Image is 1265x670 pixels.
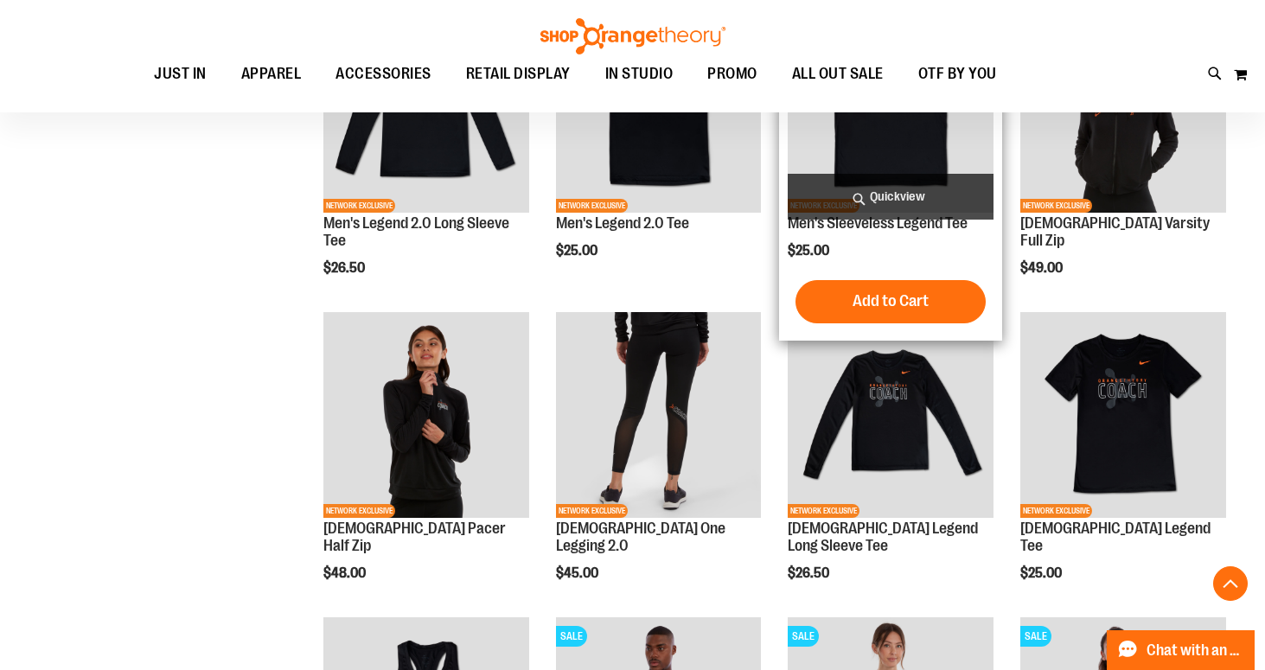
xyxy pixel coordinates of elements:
span: $45.00 [556,565,601,581]
span: SALE [1020,626,1051,647]
span: Add to Cart [853,291,929,310]
span: IN STUDIO [605,54,674,93]
span: NETWORK EXCLUSIVE [1020,504,1092,518]
span: SALE [788,626,819,647]
span: $26.50 [788,565,832,581]
a: OTF Ladies Coach FA23 Legend LS Tee - Black primary imageNETWORK EXCLUSIVE [788,312,993,520]
a: OTF Ladies Coach FA23 Legend SS Tee - Black primary imageNETWORK EXCLUSIVE [1020,312,1226,520]
a: Men's Sleeveless Legend Tee [788,214,968,232]
span: RETAIL DISPLAY [466,54,571,93]
span: NETWORK EXCLUSIVE [323,199,395,213]
img: OTF Ladies Coach FA23 Legend SS Tee - Black primary image [1020,312,1226,518]
button: Add to Cart [795,280,986,323]
a: [DEMOGRAPHIC_DATA] One Legging 2.0 [556,520,725,554]
div: product [1012,303,1235,625]
img: OTF Ladies Coach FA23 One Legging 2.0 - Black primary image [556,312,762,518]
img: OTF Ladies Coach FA23 Pacer Half Zip - Black primary image [323,312,529,518]
span: NETWORK EXCLUSIVE [788,504,859,518]
a: [DEMOGRAPHIC_DATA] Legend Long Sleeve Tee [788,520,978,554]
div: product [547,303,770,625]
span: PROMO [707,54,757,93]
span: ACCESSORIES [335,54,431,93]
div: product [779,303,1002,625]
a: Quickview [788,174,993,220]
span: $48.00 [323,565,368,581]
button: Chat with an Expert [1107,630,1255,670]
span: $26.50 [323,260,367,276]
a: OTF Ladies Coach FA23 One Legging 2.0 - Black primary imageNETWORK EXCLUSIVE [556,312,762,520]
span: NETWORK EXCLUSIVE [556,199,628,213]
span: $25.00 [556,243,600,258]
span: $25.00 [788,243,832,258]
div: product [315,303,538,625]
a: [DEMOGRAPHIC_DATA] Legend Tee [1020,520,1211,554]
span: NETWORK EXCLUSIVE [556,504,628,518]
span: Chat with an Expert [1147,642,1244,659]
a: OTF Ladies Coach FA23 Pacer Half Zip - Black primary imageNETWORK EXCLUSIVE [323,312,529,520]
a: [DEMOGRAPHIC_DATA] Varsity Full Zip [1020,214,1210,249]
span: SALE [556,626,587,647]
span: NETWORK EXCLUSIVE [323,504,395,518]
a: [DEMOGRAPHIC_DATA] Pacer Half Zip [323,520,506,554]
a: Men's Legend 2.0 Tee [556,214,689,232]
img: Shop Orangetheory [538,18,728,54]
span: $49.00 [1020,260,1065,276]
span: APPAREL [241,54,302,93]
button: Back To Top [1213,566,1248,601]
span: ALL OUT SALE [792,54,884,93]
a: Men's Legend 2.0 Long Sleeve Tee [323,214,509,249]
span: JUST IN [154,54,207,93]
img: OTF Ladies Coach FA23 Legend LS Tee - Black primary image [788,312,993,518]
span: $25.00 [1020,565,1064,581]
span: OTF BY YOU [918,54,997,93]
span: NETWORK EXCLUSIVE [1020,199,1092,213]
